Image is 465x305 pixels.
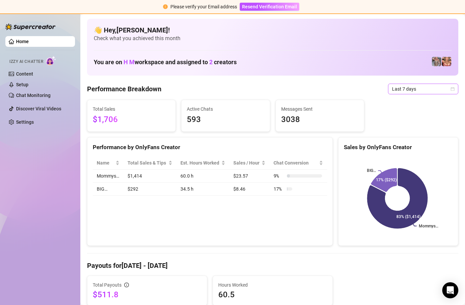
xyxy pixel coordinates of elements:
span: 3038 [281,113,359,126]
span: Total Sales [93,105,170,113]
a: Content [16,71,33,77]
td: BIG… [93,183,124,196]
td: $8.46 [229,183,269,196]
span: info-circle [124,283,129,287]
img: pennylondon [442,57,451,66]
span: 60.5 [218,289,327,300]
span: calendar [451,87,455,91]
button: Resend Verification Email [240,3,299,11]
th: Name [93,157,124,170]
span: 593 [187,113,264,126]
h1: You are on workspace and assigned to creators [94,59,237,66]
td: 34.5 h [176,183,229,196]
div: Est. Hours Worked [180,159,220,167]
span: exclamation-circle [163,4,168,9]
span: Hours Worked [218,281,327,289]
span: 17 % [274,185,284,193]
td: $23.57 [229,170,269,183]
h4: Performance Breakdown [87,84,161,94]
span: 2 [209,59,213,66]
a: Home [16,39,29,44]
span: Total Payouts [93,281,122,289]
span: Total Sales & Tips [128,159,167,167]
td: Mommys… [93,170,124,183]
div: Please verify your Email address [170,3,237,10]
th: Total Sales & Tips [124,157,176,170]
td: $292 [124,183,176,196]
td: 60.0 h [176,170,229,183]
a: Settings [16,119,34,125]
a: Setup [16,82,28,87]
img: pennylondonvip [432,57,441,66]
span: $1,706 [93,113,170,126]
span: Sales / Hour [233,159,260,167]
span: 9 % [274,172,284,180]
span: Last 7 days [392,84,454,94]
div: Performance by OnlyFans Creator [93,143,327,152]
span: H M [124,59,135,66]
span: Izzy AI Chatter [9,59,43,65]
div: Open Intercom Messenger [442,282,458,298]
div: Sales by OnlyFans Creator [344,143,453,152]
td: $1,414 [124,170,176,183]
h4: 👋 Hey, [PERSON_NAME] ! [94,25,452,35]
h4: Payouts for [DATE] - [DATE] [87,261,458,270]
text: BIG… [367,168,376,173]
span: Resend Verification Email [242,4,297,9]
span: Name [97,159,114,167]
th: Chat Conversion [269,157,327,170]
th: Sales / Hour [229,157,269,170]
span: Chat Conversion [274,159,318,167]
span: Active Chats [187,105,264,113]
text: Mommys… [419,224,438,228]
a: Discover Viral Videos [16,106,61,111]
img: AI Chatter [46,56,56,66]
span: Messages Sent [281,105,359,113]
span: $511.8 [93,289,202,300]
img: logo-BBDzfeDw.svg [5,23,56,30]
span: Check what you achieved this month [94,35,452,42]
a: Chat Monitoring [16,93,51,98]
